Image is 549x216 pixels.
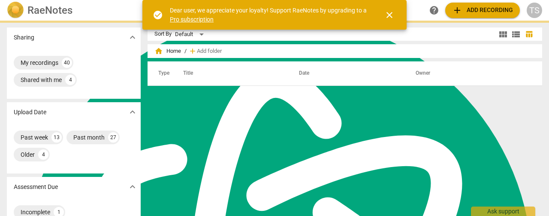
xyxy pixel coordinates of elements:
div: Shared with me [21,76,62,84]
div: Older [21,150,35,159]
div: 4 [38,149,48,160]
p: Upload Date [14,108,46,117]
button: Tile view [497,28,510,41]
button: List view [510,28,522,41]
span: expand_more [127,107,138,117]
div: Ask support [471,207,535,216]
button: Close [379,5,400,25]
span: add [452,5,462,15]
div: 40 [62,58,72,68]
a: LogoRaeNotes [7,2,139,19]
button: Table view [522,28,535,41]
div: 4 [65,75,75,85]
a: Pro subscription [170,16,214,23]
span: help [429,5,439,15]
div: 13 [51,132,62,143]
img: Logo [7,2,24,19]
th: Date [289,61,405,85]
span: add [188,47,197,55]
button: Show more [126,180,139,193]
p: Assessment Due [14,183,58,192]
span: Home [154,47,181,55]
button: Upload [445,3,520,18]
span: home [154,47,163,55]
p: Sharing [14,33,34,42]
span: close [384,10,395,20]
button: TS [527,3,542,18]
div: 27 [108,132,118,143]
div: Past month [73,133,105,142]
button: Show more [126,106,139,119]
div: Sort By [154,31,172,37]
span: / [184,48,187,55]
span: Add recording [452,5,513,15]
span: Add folder [197,48,222,55]
div: Dear user, we appreciate your loyalty! Support RaeNotes by upgrading to a [170,6,369,24]
button: Show more [126,31,139,44]
th: Title [173,61,289,85]
span: view_list [511,29,521,40]
a: Help [426,3,442,18]
th: Type [151,61,173,85]
div: Default [175,27,207,41]
span: check_circle [153,10,163,20]
span: expand_more [127,32,138,43]
span: view_module [498,29,508,40]
th: Owner [405,61,533,85]
span: table_chart [525,30,533,38]
div: My recordings [21,58,58,67]
span: expand_more [127,182,138,192]
h2: RaeNotes [27,4,72,16]
div: Past week [21,133,48,142]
